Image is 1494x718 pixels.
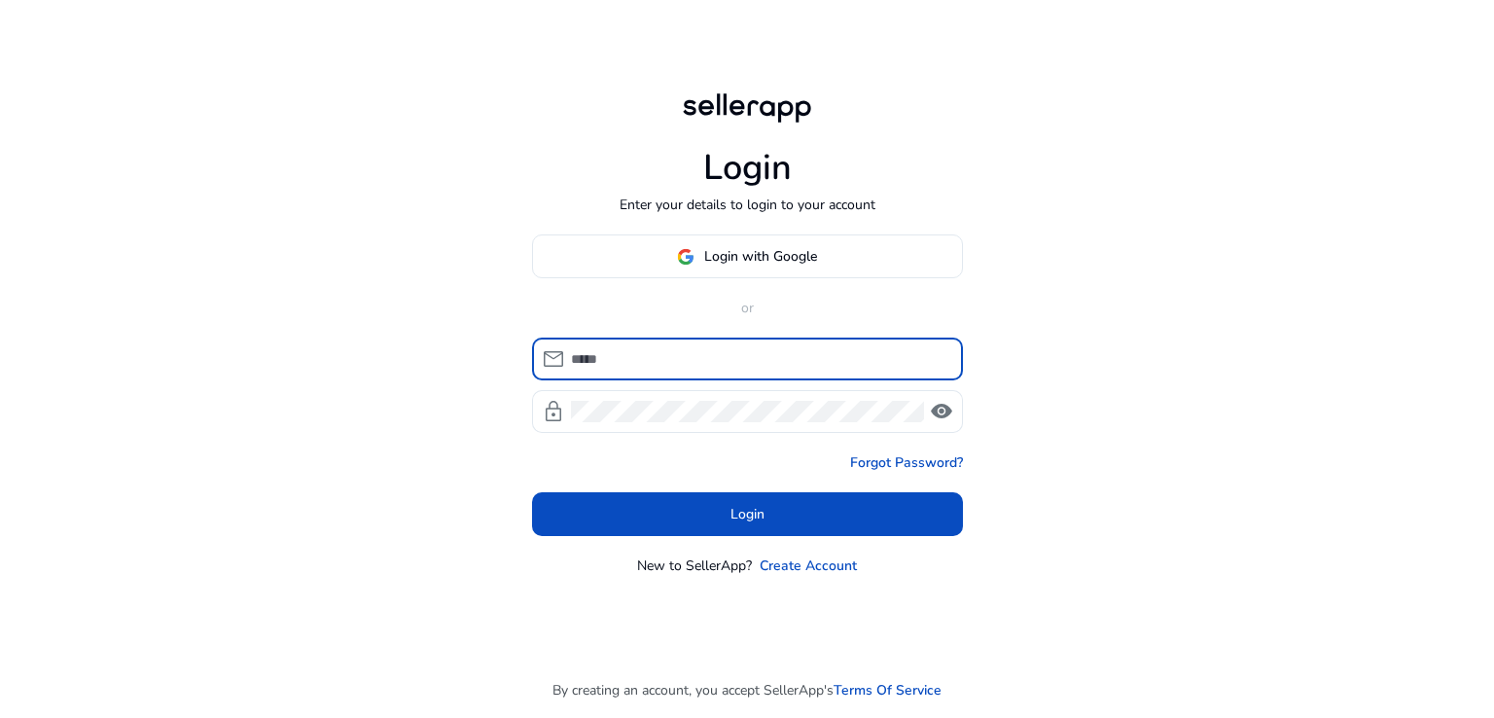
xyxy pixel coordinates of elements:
[930,400,953,423] span: visibility
[532,492,963,536] button: Login
[542,400,565,423] span: lock
[850,452,963,473] a: Forgot Password?
[542,347,565,371] span: mail
[730,504,765,524] span: Login
[532,298,963,318] p: or
[620,195,875,215] p: Enter your details to login to your account
[532,234,963,278] button: Login with Google
[704,246,817,267] span: Login with Google
[637,556,752,576] p: New to SellerApp?
[834,680,942,700] a: Terms Of Service
[760,556,857,576] a: Create Account
[703,147,792,189] h1: Login
[677,248,694,266] img: google-logo.svg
